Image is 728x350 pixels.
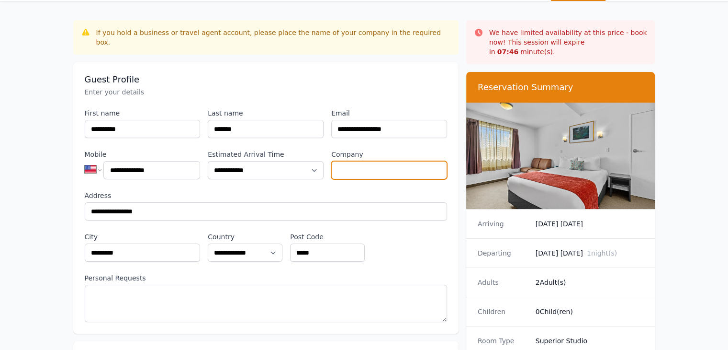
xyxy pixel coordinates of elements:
p: We have limited availability at this price - book now! This session will expire in minute(s). [489,28,648,57]
label: Email [331,108,447,118]
label: Country [208,232,282,242]
dd: 0 Child(ren) [536,307,644,316]
dt: Room Type [478,336,528,346]
dt: Children [478,307,528,316]
dt: Arriving [478,219,528,229]
label: Personal Requests [85,273,447,283]
dd: [DATE] [DATE] [536,219,644,229]
dt: Departing [478,248,528,258]
label: First name [85,108,201,118]
label: City [85,232,201,242]
dd: Superior Studio [536,336,644,346]
span: 1 night(s) [587,249,617,257]
h3: Reservation Summary [478,82,644,93]
p: Enter your details [85,87,447,97]
img: Superior Studio [466,103,655,209]
label: Last name [208,108,324,118]
label: Post Code [290,232,365,242]
div: If you hold a business or travel agent account, please place the name of your company in the requ... [96,28,451,47]
label: Mobile [85,150,201,159]
label: Company [331,150,447,159]
h3: Guest Profile [85,74,447,85]
dd: [DATE] [DATE] [536,248,644,258]
strong: 07 : 46 [497,48,519,56]
label: Estimated Arrival Time [208,150,324,159]
label: Address [85,191,447,200]
dd: 2 Adult(s) [536,278,644,287]
dt: Adults [478,278,528,287]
